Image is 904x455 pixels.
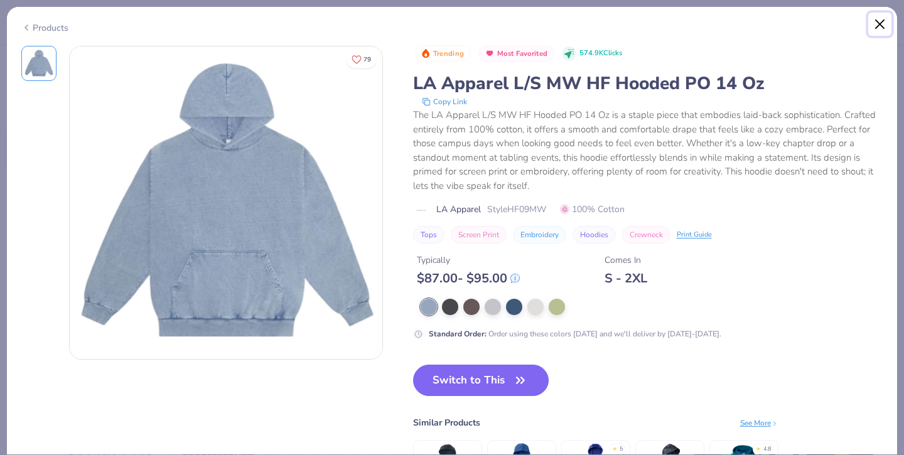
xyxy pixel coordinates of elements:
[24,48,54,78] img: Front
[677,230,712,240] div: Print Guide
[497,50,547,57] span: Most Favorited
[612,445,617,450] div: ★
[418,95,471,108] button: copy to clipboard
[429,329,487,339] strong: Standard Order :
[605,270,647,286] div: S - 2XL
[451,226,507,244] button: Screen Print
[70,46,382,359] img: Front
[433,50,464,57] span: Trending
[363,56,371,63] span: 79
[21,21,68,35] div: Products
[413,108,883,193] div: The LA Apparel L/S MW HF Hooded PO 14 Oz is a staple piece that embodies laid-back sophistication...
[740,417,778,429] div: See More
[413,365,549,396] button: Switch to This
[756,445,761,450] div: ★
[485,48,495,58] img: Most Favorited sort
[436,203,481,216] span: LA Apparel
[868,13,892,36] button: Close
[478,46,554,62] button: Badge Button
[413,226,444,244] button: Tops
[413,72,883,95] div: LA Apparel L/S MW HF Hooded PO 14 Oz
[414,46,471,62] button: Badge Button
[560,203,625,216] span: 100% Cotton
[417,254,520,267] div: Typically
[417,270,520,286] div: $ 87.00 - $ 95.00
[605,254,647,267] div: Comes In
[622,226,670,244] button: Crewneck
[620,445,623,454] div: 5
[487,203,546,216] span: Style HF09MW
[413,205,430,215] img: brand logo
[413,416,480,429] div: Similar Products
[346,50,377,68] button: Like
[513,226,566,244] button: Embroidery
[429,328,721,340] div: Order using these colors [DATE] and we'll deliver by [DATE]-[DATE].
[421,48,431,58] img: Trending sort
[579,48,622,59] span: 574.9K Clicks
[573,226,616,244] button: Hoodies
[763,445,771,454] div: 4.8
